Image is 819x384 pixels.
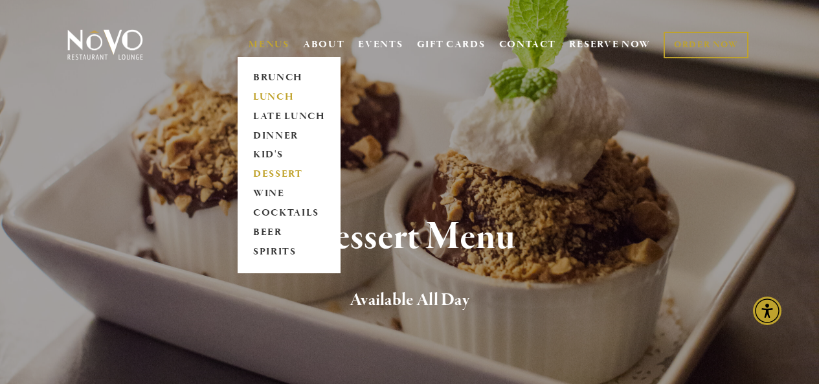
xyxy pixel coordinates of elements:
a: CONTACT [499,32,556,57]
h2: Available All Day [85,287,734,314]
a: LUNCH [249,87,330,107]
div: Accessibility Menu [753,297,781,325]
img: Novo Restaurant &amp; Lounge [65,28,146,61]
a: COCKTAILS [249,204,330,223]
a: ABOUT [303,38,345,51]
a: SPIRITS [249,243,330,262]
a: KID'S [249,146,330,165]
a: EVENTS [358,38,403,51]
a: RESERVE NOW [569,32,651,57]
a: MENUS [249,38,289,51]
a: DESSERT [249,165,330,185]
a: BRUNCH [249,68,330,87]
a: WINE [249,185,330,204]
h1: Dessert Menu [85,216,734,258]
a: DINNER [249,126,330,146]
a: GIFT CARDS [417,32,486,57]
a: ORDER NOW [664,32,748,58]
a: BEER [249,223,330,243]
a: LATE LUNCH [249,107,330,126]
